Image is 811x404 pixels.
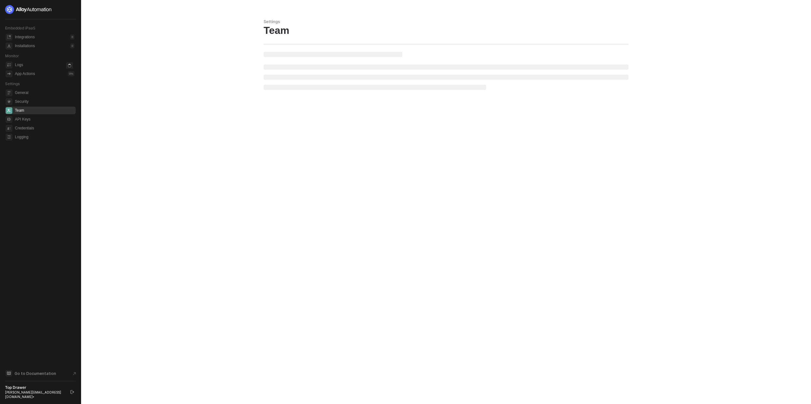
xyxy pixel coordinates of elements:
span: icon-app-actions [6,71,12,77]
span: Credentials [15,124,74,132]
div: Team [264,24,629,36]
span: logout [70,390,74,394]
span: icon-loader [66,62,73,69]
img: logo [5,5,52,14]
div: Settings [264,19,629,24]
a: Knowledge Base [5,370,76,377]
div: Integrations [15,34,35,40]
div: 0 % [68,71,74,76]
div: 0 [70,34,74,40]
span: document-arrow [71,370,78,377]
div: Installations [15,43,35,49]
span: Embedded iPaaS [5,26,35,30]
span: General [15,89,74,96]
span: API Keys [15,115,74,123]
span: general [6,90,12,96]
span: installations [6,43,12,49]
div: [PERSON_NAME][EMAIL_ADDRESS][DOMAIN_NAME] • [5,390,65,399]
span: api-key [6,116,12,123]
span: integrations [6,34,12,40]
span: security [6,98,12,105]
span: Security [15,98,74,105]
span: Team [15,107,74,114]
div: Top Drawer [5,385,65,390]
span: documentation [6,370,12,376]
span: Go to Documentation [15,371,56,376]
span: Logging [15,133,74,141]
span: logging [6,134,12,140]
span: Monitor [5,53,19,58]
span: team [6,107,12,114]
div: App Actions [15,71,35,77]
div: 0 [70,43,74,48]
span: credentials [6,125,12,132]
span: Settings [5,81,20,86]
a: logo [5,5,76,14]
div: Logs [15,62,23,68]
span: icon-logs [6,62,12,68]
